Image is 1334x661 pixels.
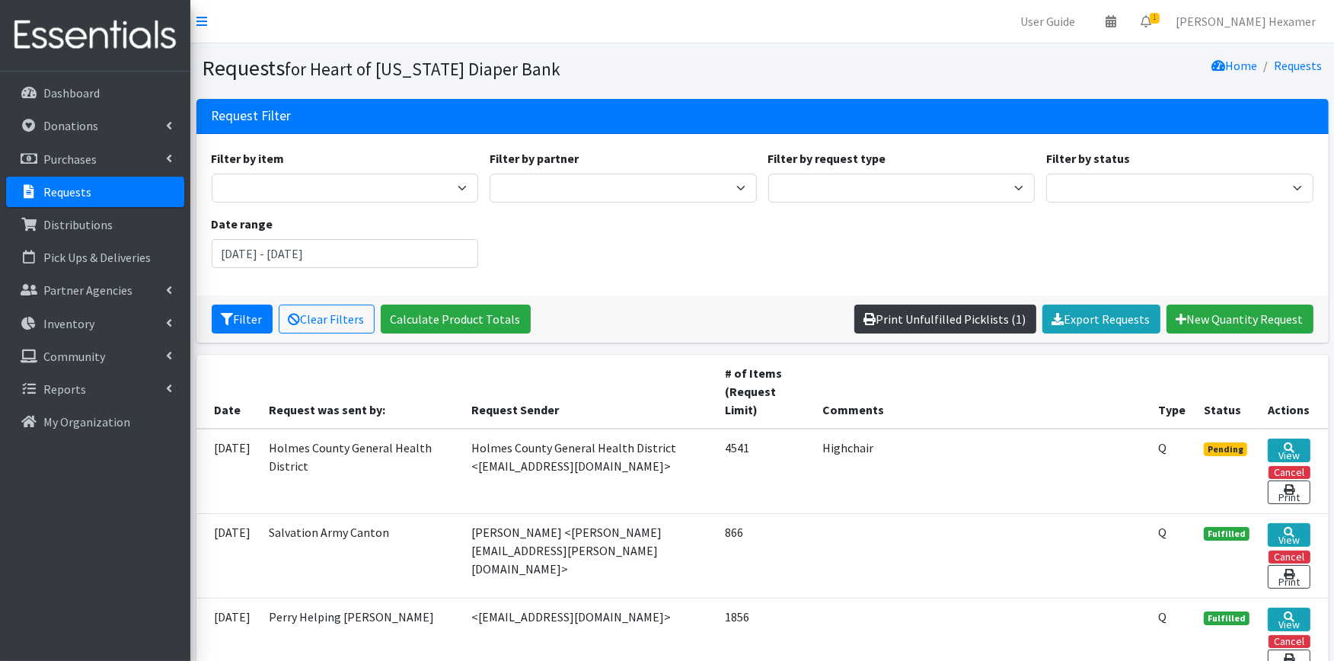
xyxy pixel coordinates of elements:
p: Pick Ups & Deliveries [43,250,151,265]
button: Cancel [1269,551,1310,564]
label: Filter by request type [768,149,886,168]
a: Home [1212,58,1258,73]
p: Partner Agencies [43,283,132,298]
a: My Organization [6,407,184,437]
a: Donations [6,110,184,141]
a: View [1268,523,1310,547]
p: Distributions [43,217,113,232]
td: [PERSON_NAME] <[PERSON_NAME][EMAIL_ADDRESS][PERSON_NAME][DOMAIN_NAME]> [463,513,716,598]
p: Requests [43,184,91,200]
label: Filter by item [212,149,285,168]
th: Request was sent by: [260,355,463,429]
span: Pending [1204,442,1247,456]
p: Inventory [43,316,94,331]
a: Distributions [6,209,184,240]
p: My Organization [43,414,130,429]
th: Request Sender [463,355,716,429]
a: [PERSON_NAME] Hexamer [1163,6,1328,37]
a: New Quantity Request [1166,305,1313,334]
a: Print Unfulfilled Picklists (1) [854,305,1036,334]
a: Partner Agencies [6,275,184,305]
a: User Guide [1008,6,1087,37]
th: Date [196,355,260,429]
h1: Requests [203,55,757,81]
label: Filter by status [1046,149,1130,168]
td: 866 [716,513,813,598]
abbr: Quantity [1158,440,1166,455]
a: Clear Filters [279,305,375,334]
label: Filter by partner [490,149,579,168]
abbr: Quantity [1158,525,1166,540]
a: Export Requests [1042,305,1160,334]
a: Requests [6,177,184,207]
a: Requests [1275,58,1323,73]
a: 1 [1128,6,1163,37]
td: Holmes County General Health District <[EMAIL_ADDRESS][DOMAIN_NAME]> [463,429,716,514]
th: # of Items (Request Limit) [716,355,813,429]
a: View [1268,608,1310,631]
span: Fulfilled [1204,527,1249,541]
button: Cancel [1269,466,1310,479]
a: Community [6,341,184,372]
td: Salvation Army Canton [260,513,463,598]
p: Purchases [43,152,97,167]
h3: Request Filter [212,108,292,124]
small: for Heart of [US_STATE] Diaper Bank [286,58,561,80]
td: [DATE] [196,429,260,514]
a: Print [1268,481,1310,504]
td: Highchair [813,429,1149,514]
a: Purchases [6,144,184,174]
label: Date range [212,215,273,233]
abbr: Quantity [1158,609,1166,624]
td: 4541 [716,429,813,514]
input: January 1, 2011 - December 31, 2011 [212,239,479,268]
p: Reports [43,382,86,397]
th: Actions [1259,355,1329,429]
td: Holmes County General Health District [260,429,463,514]
img: HumanEssentials [6,10,184,61]
th: Type [1149,355,1195,429]
th: Status [1195,355,1259,429]
a: Pick Ups & Deliveries [6,242,184,273]
a: Reports [6,374,184,404]
td: [DATE] [196,513,260,598]
p: Donations [43,118,98,133]
p: Community [43,349,105,364]
button: Cancel [1269,635,1310,648]
a: View [1268,439,1310,462]
span: 1 [1150,13,1160,24]
a: Calculate Product Totals [381,305,531,334]
th: Comments [813,355,1149,429]
a: Dashboard [6,78,184,108]
button: Filter [212,305,273,334]
a: Print [1268,565,1310,589]
a: Inventory [6,308,184,339]
span: Fulfilled [1204,612,1249,625]
p: Dashboard [43,85,100,101]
